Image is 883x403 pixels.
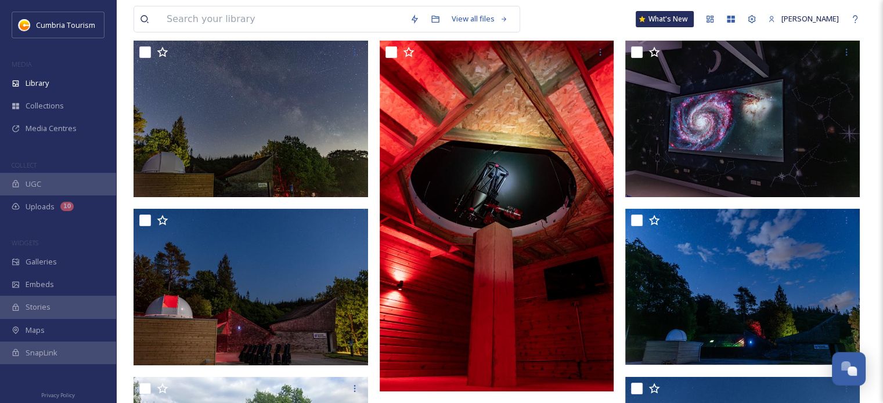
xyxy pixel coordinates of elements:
span: SnapLink [26,347,57,358]
span: Cumbria Tourism [36,20,95,30]
span: Galleries [26,256,57,267]
span: Uploads [26,201,55,212]
span: [PERSON_NAME] [781,13,839,24]
img: images.jpg [19,19,30,31]
a: What's New [636,11,694,27]
span: Stories [26,302,51,313]
span: Privacy Policy [41,391,75,399]
span: Collections [26,100,64,111]
img: Observatory and Milky Way.jpg [134,41,368,197]
span: Library [26,78,49,89]
div: 10 [60,202,74,211]
a: Privacy Policy [41,387,75,401]
img: Landscape Observatory.jpg [134,209,368,365]
a: View all files [446,8,514,30]
input: Search your library [161,6,404,32]
span: WIDGETS [12,238,38,247]
img: 21062025 Andromeda.jpg [625,209,860,365]
span: UGC [26,179,41,190]
span: Maps [26,325,45,336]
img: Observatory 1.jpg [380,41,614,391]
span: Embeds [26,279,54,290]
span: COLLECT [12,161,37,169]
span: Media Centres [26,123,77,134]
button: Open Chat [832,352,866,386]
span: MEDIA [12,60,32,68]
img: Lounge.jpg [625,41,860,197]
a: [PERSON_NAME] [762,8,845,30]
